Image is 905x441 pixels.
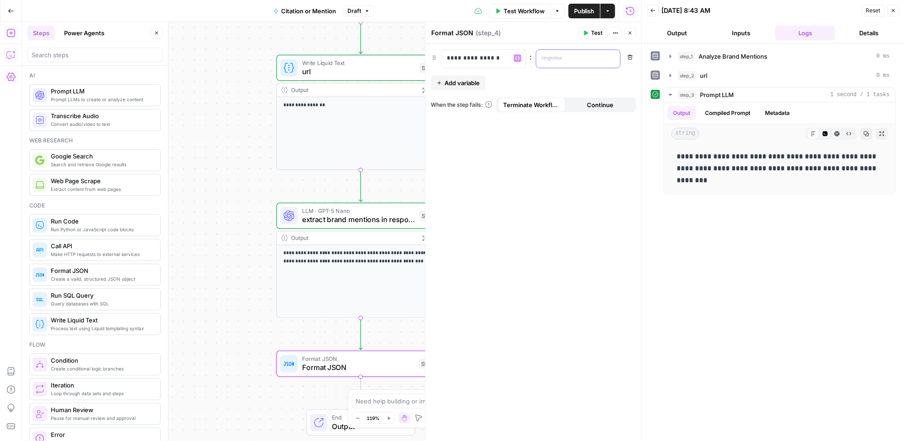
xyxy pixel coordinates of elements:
[699,52,768,61] span: Analyze Brand Mentions
[760,106,796,120] button: Metadata
[51,250,153,258] span: Make HTTP requests to external services
[700,106,756,120] button: Compiled Prompt
[51,96,153,103] span: Prompt LLMs to create or analyze content
[51,325,153,332] span: Process text using Liquid templating syntax
[432,28,474,38] textarea: Format JSON
[431,76,486,90] button: Add variable
[647,26,708,40] button: Output
[419,359,440,369] div: Step 4
[700,71,708,80] span: url
[51,356,153,365] span: Condition
[359,318,363,350] g: Edge from step_3 to step_4
[877,52,890,60] span: 0 ms
[276,351,445,377] div: Format JSONFormat JSONStep 4
[476,28,501,38] span: ( step_4 )
[569,4,600,18] button: Publish
[51,176,153,185] span: Web Page Scrape
[711,26,772,40] button: Inputs
[344,5,374,17] button: Draft
[51,414,153,422] span: Pause for manual review and approval
[27,26,55,40] button: Steps
[367,414,380,422] span: 119%
[672,128,699,140] span: string
[29,201,161,210] div: Code
[276,409,445,436] div: EndOutput
[32,50,158,60] input: Search steps
[664,87,895,102] button: 1 second / 1 tasks
[302,214,415,225] span: extract brand mentions in response
[664,49,895,64] button: 0 ms
[775,26,836,40] button: Logs
[445,78,480,87] span: Add variable
[530,51,532,62] span: :
[678,52,695,61] span: step_1
[587,100,613,109] span: Continue
[51,161,153,168] span: Search and retrieve Google results
[51,316,153,325] span: Write Liquid Text
[359,377,363,408] g: Edge from step_4 to end
[51,430,153,439] span: Error
[504,6,545,16] span: Test Workflow
[51,266,153,275] span: Format JSON
[302,354,415,363] span: Format JSON
[29,341,161,349] div: Flow
[51,217,153,226] span: Run Code
[359,22,363,54] g: Edge from step_1 to step_2
[51,390,153,397] span: Loop through data sets and steps
[291,86,415,94] div: Output
[291,234,415,242] div: Output
[59,26,110,40] button: Power Agents
[489,4,550,18] button: Test Workflow
[664,68,895,83] button: 0 ms
[866,6,881,15] span: Reset
[877,71,890,80] span: 0 ms
[51,275,153,283] span: Create a valid, structured JSON object
[668,106,696,120] button: Output
[51,152,153,161] span: Google Search
[700,90,734,99] span: Prompt LLM
[574,6,595,16] span: Publish
[51,226,153,233] span: Run Python or JavaScript code blocks
[51,185,153,193] span: Extract content from web pages
[359,170,363,202] g: Edge from step_2 to step_3
[302,362,415,373] span: Format JSON
[420,211,440,221] div: Step 3
[29,71,161,80] div: Ai
[664,103,895,194] div: 1 second / 1 tasks
[29,136,161,145] div: Web research
[830,91,890,99] span: 1 second / 1 tasks
[51,120,153,128] span: Convert audio/video to text
[51,291,153,300] span: Run SQL Query
[302,66,415,77] span: url
[51,111,153,120] span: Transcribe Audio
[51,365,153,372] span: Create conditional logic branches
[839,26,900,40] button: Details
[678,71,697,80] span: step_2
[348,7,362,15] span: Draft
[420,63,440,72] div: Step 2
[591,29,603,37] span: Test
[678,90,697,99] span: step_3
[302,59,415,67] span: Write Liquid Text
[282,6,336,16] span: Citation or Mention
[862,5,885,16] button: Reset
[268,4,342,18] button: Citation or Mention
[51,381,153,390] span: Iteration
[431,101,493,109] a: When the step fails:
[579,27,607,39] button: Test
[51,300,153,307] span: Query databases with SQL
[566,98,634,112] button: Continue
[51,405,153,414] span: Human Review
[332,414,406,422] span: End
[302,207,415,215] span: LLM · GPT-5 Nano
[51,241,153,250] span: Call API
[332,421,406,432] span: Output
[51,87,153,96] span: Prompt LLM
[504,100,561,109] span: Terminate Workflow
